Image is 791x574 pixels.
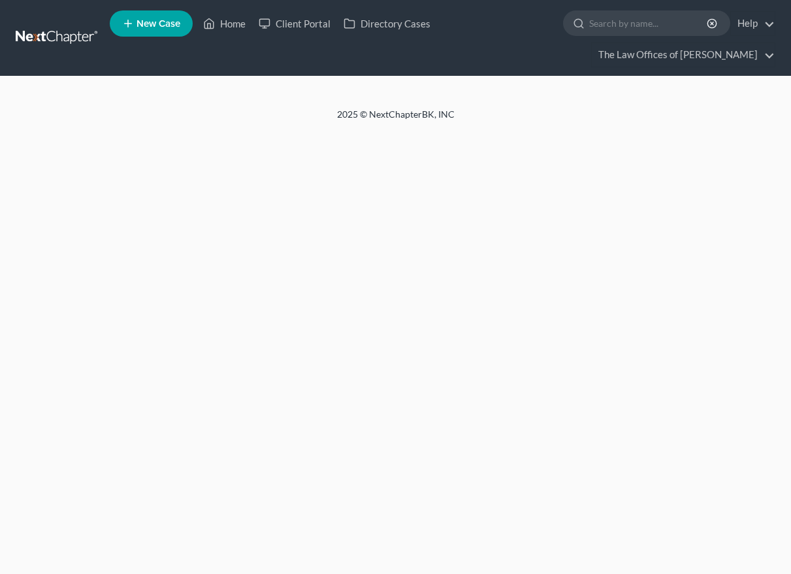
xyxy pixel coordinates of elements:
a: Directory Cases [337,12,437,35]
div: 2025 © NextChapterBK, INC [24,108,768,131]
a: The Law Offices of [PERSON_NAME] [592,43,775,67]
a: Client Portal [252,12,337,35]
a: Home [197,12,252,35]
a: Help [731,12,775,35]
span: New Case [137,19,180,29]
input: Search by name... [589,11,709,35]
